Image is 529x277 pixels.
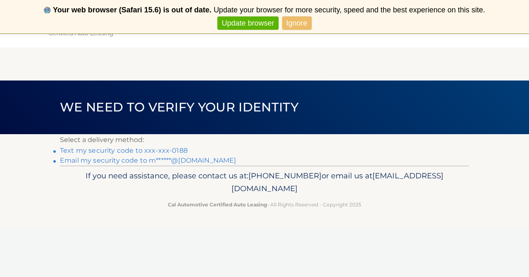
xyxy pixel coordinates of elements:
[168,201,267,208] strong: Cal Automotive Certified Auto Leasing
[53,6,212,14] b: Your web browser (Safari 15.6) is out of date.
[248,171,322,180] span: [PHONE_NUMBER]
[60,134,469,146] p: Select a delivery method:
[217,17,278,30] a: Update browser
[60,156,236,164] a: Email my security code to m******@[DOMAIN_NAME]
[60,99,298,115] span: We need to verify your identity
[65,200,464,209] p: - All Rights Reserved - Copyright 2025
[60,147,188,154] a: Text my security code to xxx-xxx-0188
[282,17,312,30] a: Ignore
[214,6,485,14] span: Update your browser for more security, speed and the best experience on this site.
[65,169,464,196] p: If you need assistance, please contact us at: or email us at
